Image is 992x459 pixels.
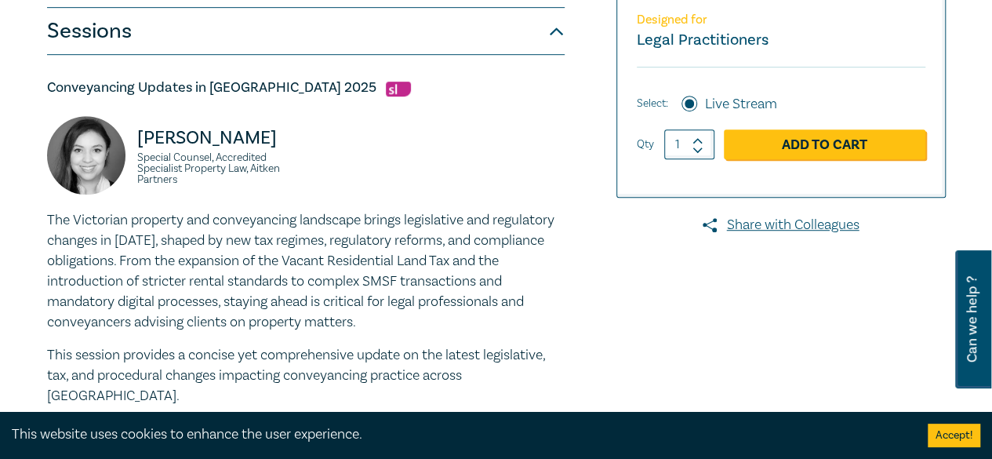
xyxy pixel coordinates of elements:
[47,8,565,55] button: Sessions
[637,30,769,50] small: Legal Practitioners
[47,78,565,97] h5: Conveyancing Updates in [GEOGRAPHIC_DATA] 2025
[47,345,565,406] p: This session provides a concise yet comprehensive update on the latest legislative, tax, and proc...
[12,424,904,445] div: This website uses cookies to enhance the user experience.
[637,95,668,112] span: Select:
[47,116,125,195] img: Victoria Agahi
[965,260,979,379] span: Can we help ?
[47,210,565,333] p: The Victorian property and conveyancing landscape brings legislative and regulatory changes in [D...
[616,215,946,235] a: Share with Colleagues
[386,82,411,97] img: Substantive Law
[724,129,925,159] a: Add to Cart
[705,94,777,115] label: Live Stream
[928,424,980,447] button: Accept cookies
[664,129,714,159] input: 1
[137,152,296,185] small: Special Counsel, Accredited Specialist Property Law, Aitken Partners
[137,126,296,151] p: [PERSON_NAME]
[637,136,654,153] label: Qty
[637,13,925,27] p: Designed for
